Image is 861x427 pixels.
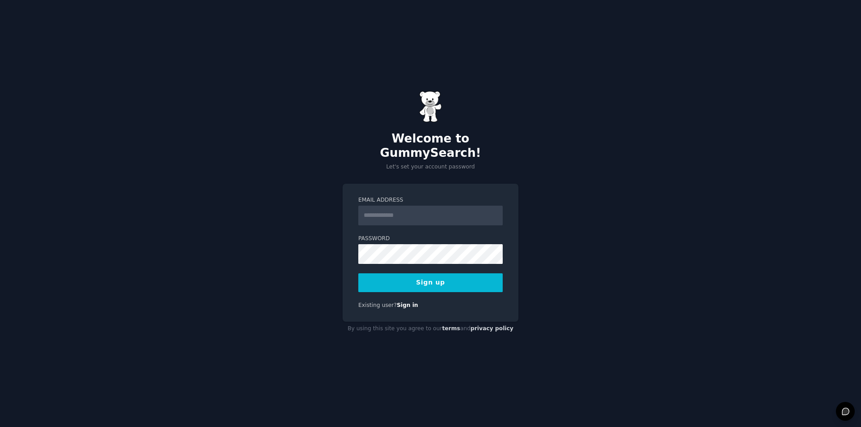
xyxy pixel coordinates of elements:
[358,302,397,308] span: Existing user?
[343,163,518,171] p: Let's set your account password
[470,325,513,332] a: privacy policy
[358,235,503,243] label: Password
[343,322,518,336] div: By using this site you agree to our and
[358,196,503,204] label: Email Address
[419,91,442,122] img: Gummy Bear
[358,273,503,292] button: Sign up
[442,325,460,332] a: terms
[343,132,518,160] h2: Welcome to GummySearch!
[397,302,418,308] a: Sign in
